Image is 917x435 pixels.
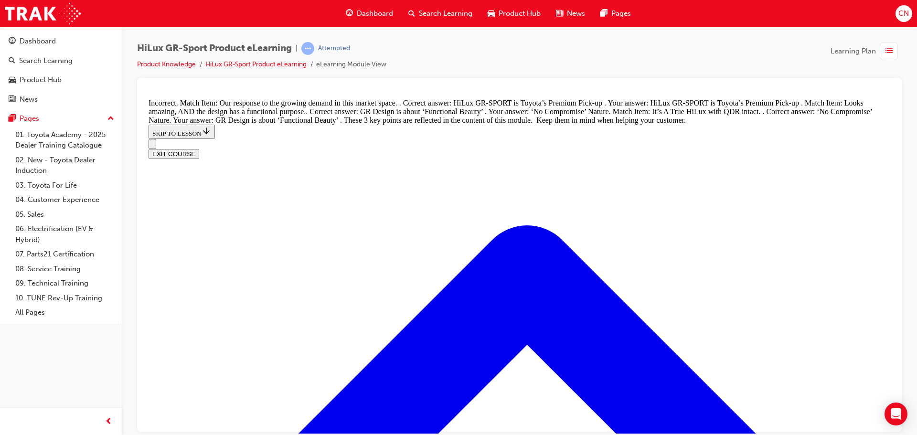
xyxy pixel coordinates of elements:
[9,115,16,123] span: pages-icon
[137,60,196,68] a: Product Knowledge
[11,153,118,178] a: 02. New - Toyota Dealer Induction
[4,4,746,30] div: Incorrect. Match Item: ​Our response to the growing demand in this market space. . Correct answer...
[105,416,112,428] span: prev-icon
[831,46,876,57] span: Learning Plan
[296,43,298,54] span: |
[9,76,16,85] span: car-icon
[4,71,118,89] a: Product Hub
[593,4,639,23] a: pages-iconPages
[556,8,563,20] span: news-icon
[107,113,114,125] span: up-icon
[11,262,118,276] a: 08. Service Training
[20,74,62,85] div: Product Hub
[4,110,118,127] button: Pages
[11,291,118,306] a: 10. TUNE Rev-Up Training
[401,4,480,23] a: search-iconSearch Learning
[408,8,415,20] span: search-icon
[548,4,593,23] a: news-iconNews
[205,60,307,68] a: HiLux GR-Sport Product eLearning
[346,8,353,20] span: guage-icon
[20,94,38,105] div: News
[4,31,118,110] button: DashboardSearch LearningProduct HubNews
[8,35,66,42] span: SKIP TO LESSON
[9,57,15,65] span: search-icon
[896,5,912,22] button: CN
[4,44,11,54] button: Open navigation menu
[567,8,585,19] span: News
[19,55,73,66] div: Search Learning
[338,4,401,23] a: guage-iconDashboard
[885,45,893,57] span: list-icon
[11,305,118,320] a: All Pages
[4,54,54,64] button: EXIT COURSE
[419,8,472,19] span: Search Learning
[20,113,39,124] div: Pages
[4,91,118,108] a: News
[357,8,393,19] span: Dashboard
[301,42,314,55] span: learningRecordVerb_ATTEMPT-icon
[137,43,292,54] span: HiLux GR-Sport Product eLearning
[316,59,386,70] li: eLearning Module View
[11,247,118,262] a: 07. Parts21 Certification
[20,36,56,47] div: Dashboard
[9,37,16,46] span: guage-icon
[600,8,608,20] span: pages-icon
[11,178,118,193] a: 03. Toyota For Life
[9,95,16,104] span: news-icon
[11,207,118,222] a: 05. Sales
[488,8,495,20] span: car-icon
[499,8,541,19] span: Product Hub
[11,276,118,291] a: 09. Technical Training
[11,192,118,207] a: 04. Customer Experience
[885,403,907,425] div: Open Intercom Messenger
[898,8,909,19] span: CN
[11,222,118,247] a: 06. Electrification (EV & Hybrid)
[611,8,631,19] span: Pages
[4,44,746,64] nav: Navigation menu
[831,42,902,60] button: Learning Plan
[318,44,350,53] div: Attempted
[4,30,70,44] button: SKIP TO LESSON
[5,3,81,24] img: Trak
[11,127,118,153] a: 01. Toyota Academy - 2025 Dealer Training Catalogue
[4,52,118,70] a: Search Learning
[480,4,548,23] a: car-iconProduct Hub
[4,32,118,50] a: Dashboard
